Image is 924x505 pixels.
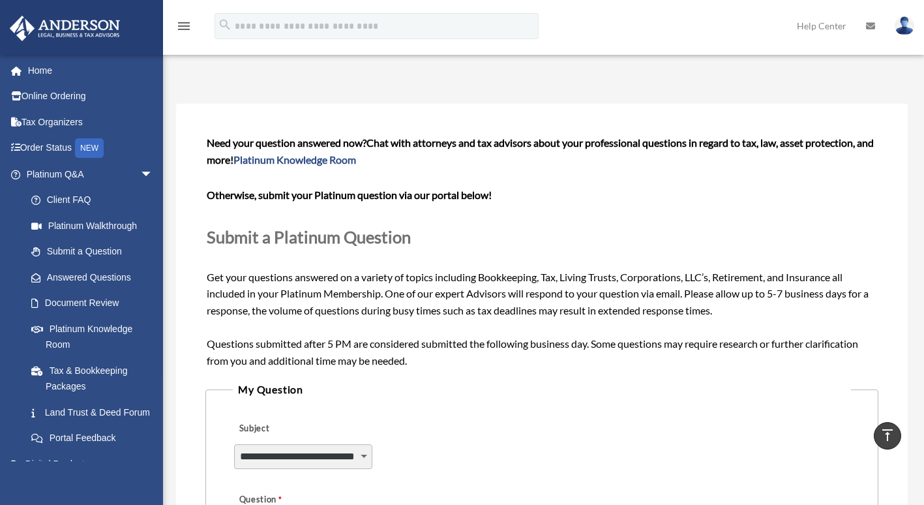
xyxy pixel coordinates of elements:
[207,136,877,367] span: Get your questions answered on a variety of topics including Bookkeeping, Tax, Living Trusts, Cor...
[18,425,173,451] a: Portal Feedback
[874,422,901,450] a: vertical_align_top
[9,161,173,187] a: Platinum Q&Aarrow_drop_down
[9,109,173,135] a: Tax Organizers
[176,18,192,34] i: menu
[18,358,173,399] a: Tax & Bookkeeping Packages
[9,57,173,84] a: Home
[18,213,173,239] a: Platinum Walkthrough
[895,16,914,35] img: User Pic
[18,399,173,425] a: Land Trust & Deed Forum
[207,136,874,166] span: Chat with attorneys and tax advisors about your professional questions in regard to tax, law, ass...
[9,135,173,162] a: Order StatusNEW
[18,316,173,358] a: Platinum Knowledge Room
[140,161,166,188] span: arrow_drop_down
[233,153,356,166] a: Platinum Knowledge Room
[207,227,411,247] span: Submit a Platinum Question
[75,138,104,158] div: NEW
[9,84,173,110] a: Online Ordering
[207,189,492,201] b: Otherwise, submit your Platinum question via our portal below!
[18,187,173,213] a: Client FAQ
[218,18,232,32] i: search
[207,136,366,149] span: Need your question answered now?
[880,427,895,443] i: vertical_align_top
[18,264,173,290] a: Answered Questions
[18,290,173,316] a: Document Review
[140,451,166,478] span: arrow_drop_down
[233,380,851,399] legend: My Question
[9,451,173,477] a: Digital Productsarrow_drop_down
[176,23,192,34] a: menu
[234,420,358,438] label: Subject
[18,239,166,265] a: Submit a Question
[6,16,124,41] img: Anderson Advisors Platinum Portal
